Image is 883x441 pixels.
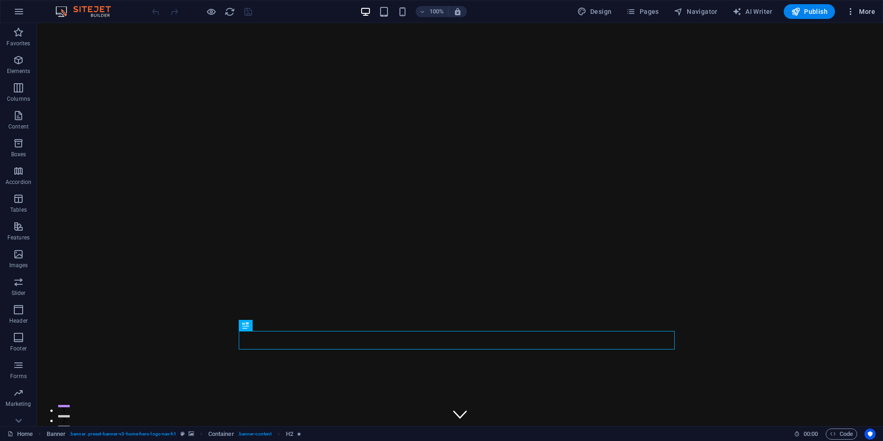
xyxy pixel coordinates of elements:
p: Images [9,262,28,269]
a: Click to cancel selection. Double-click to open Pages [7,429,33,440]
i: Element contains an animation [297,431,301,436]
span: Navigator [674,7,718,16]
button: More [842,4,879,19]
p: Forms [10,373,27,380]
button: AI Writer [729,4,776,19]
span: Design [577,7,612,16]
p: Header [9,317,28,325]
button: Pages [623,4,662,19]
h6: 100% [429,6,444,17]
span: . banner-content [238,429,272,440]
button: 100% [416,6,448,17]
button: 1 [21,382,33,384]
p: Columns [7,95,30,103]
button: Design [574,4,616,19]
p: Slider [12,289,26,297]
i: Reload page [224,6,235,17]
span: . banner .preset-banner-v3-home-hero-logo-nav-h1 [69,429,176,440]
p: Footer [10,345,27,352]
p: Tables [10,206,27,214]
span: Click to select. Double-click to edit [286,429,293,440]
span: Pages [626,7,659,16]
button: reload [224,6,235,17]
span: Click to select. Double-click to edit [208,429,234,440]
p: Accordion [6,178,31,186]
nav: breadcrumb [47,429,302,440]
span: Click to select. Double-click to edit [47,429,66,440]
button: Navigator [670,4,721,19]
span: Code [830,429,853,440]
span: Publish [791,7,828,16]
i: On resize automatically adjust zoom level to fit chosen device. [454,7,462,16]
img: Editor Logo [53,6,122,17]
span: More [846,7,875,16]
button: 3 [21,403,33,405]
button: Usercentrics [865,429,876,440]
p: Marketing [6,400,31,408]
p: Boxes [11,151,26,158]
button: Code [826,429,857,440]
button: Publish [784,4,835,19]
div: Design (Ctrl+Alt+Y) [574,4,616,19]
p: Favorites [6,40,30,47]
button: 2 [21,392,33,394]
h6: Session time [794,429,818,440]
span: AI Writer [732,7,773,16]
span: : [810,430,811,437]
span: 00 00 [804,429,818,440]
button: Click here to leave preview mode and continue editing [206,6,217,17]
p: Features [7,234,30,241]
i: This element is a customizable preset [181,431,185,436]
p: Content [8,123,29,130]
p: Elements [7,67,30,75]
i: This element contains a background [188,431,194,436]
